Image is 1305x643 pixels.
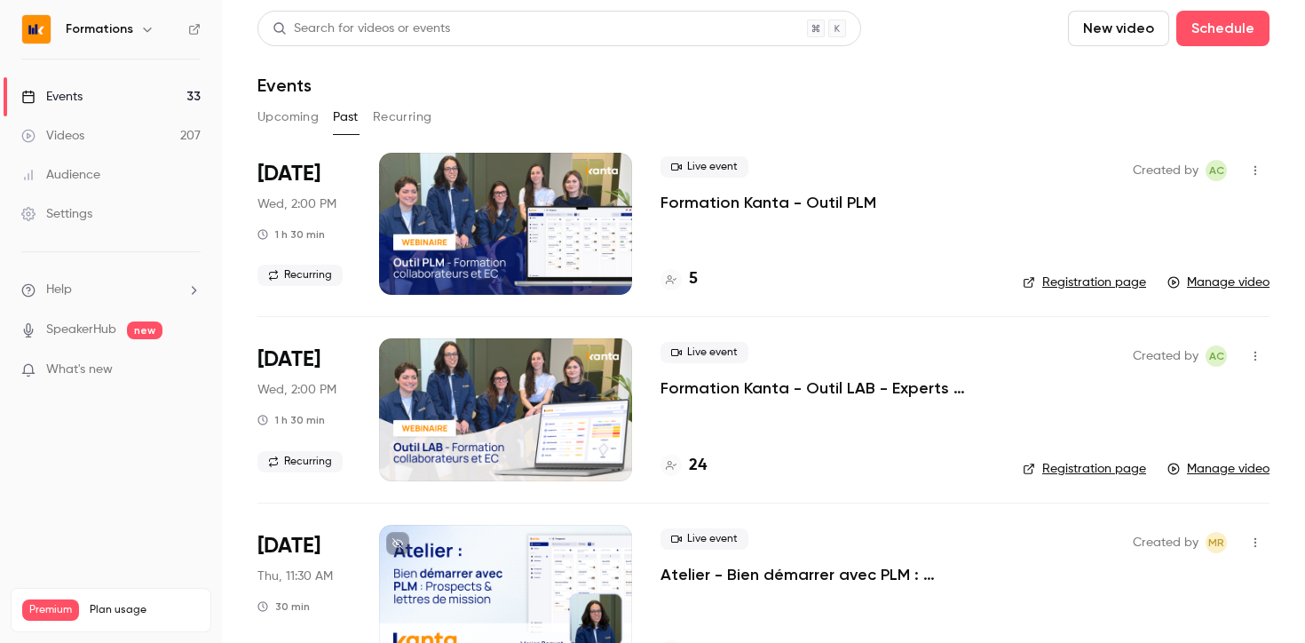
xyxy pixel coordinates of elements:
[257,568,333,585] span: Thu, 11:30 AM
[1167,274,1269,291] a: Manage video
[333,103,359,131] button: Past
[21,88,83,106] div: Events
[373,103,432,131] button: Recurring
[257,451,343,472] span: Recurring
[127,321,162,339] span: new
[689,454,707,478] h4: 24
[660,156,748,178] span: Live event
[257,103,319,131] button: Upcoming
[660,454,707,478] a: 24
[1133,532,1198,553] span: Created by
[257,345,320,374] span: [DATE]
[21,205,92,223] div: Settings
[1133,160,1198,181] span: Created by
[179,362,201,378] iframe: Noticeable Trigger
[1167,460,1269,478] a: Manage video
[1133,345,1198,367] span: Created by
[66,20,133,38] h6: Formations
[257,75,312,96] h1: Events
[660,342,748,363] span: Live event
[46,361,113,379] span: What's new
[257,338,351,480] div: Sep 24 Wed, 2:00 PM (Europe/Paris)
[1209,345,1224,367] span: AC
[257,153,351,295] div: Sep 24 Wed, 2:00 PM (Europe/Paris)
[22,599,79,621] span: Premium
[46,281,72,299] span: Help
[660,377,994,399] a: Formation Kanta - Outil LAB - Experts Comptables & Collaborateurs
[273,20,450,38] div: Search for videos or events
[1206,532,1227,553] span: Marion Roquet
[257,413,325,427] div: 1 h 30 min
[257,532,320,560] span: [DATE]
[46,321,116,339] a: SpeakerHub
[660,528,748,550] span: Live event
[21,166,100,184] div: Audience
[1208,532,1224,553] span: MR
[257,227,325,242] div: 1 h 30 min
[21,127,84,145] div: Videos
[1023,274,1146,291] a: Registration page
[1206,345,1227,367] span: Anaïs Cachelou
[22,15,51,44] img: Formations
[1176,11,1269,46] button: Schedule
[21,281,201,299] li: help-dropdown-opener
[257,599,310,614] div: 30 min
[257,381,336,399] span: Wed, 2:00 PM
[660,192,876,213] a: Formation Kanta - Outil PLM
[1209,160,1224,181] span: AC
[660,564,994,585] a: Atelier - Bien démarrer avec PLM : Prospects & lettres de mission
[257,160,320,188] span: [DATE]
[1068,11,1169,46] button: New video
[660,267,698,291] a: 5
[90,603,200,617] span: Plan usage
[257,265,343,286] span: Recurring
[1206,160,1227,181] span: Anaïs Cachelou
[689,267,698,291] h4: 5
[1023,460,1146,478] a: Registration page
[257,195,336,213] span: Wed, 2:00 PM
